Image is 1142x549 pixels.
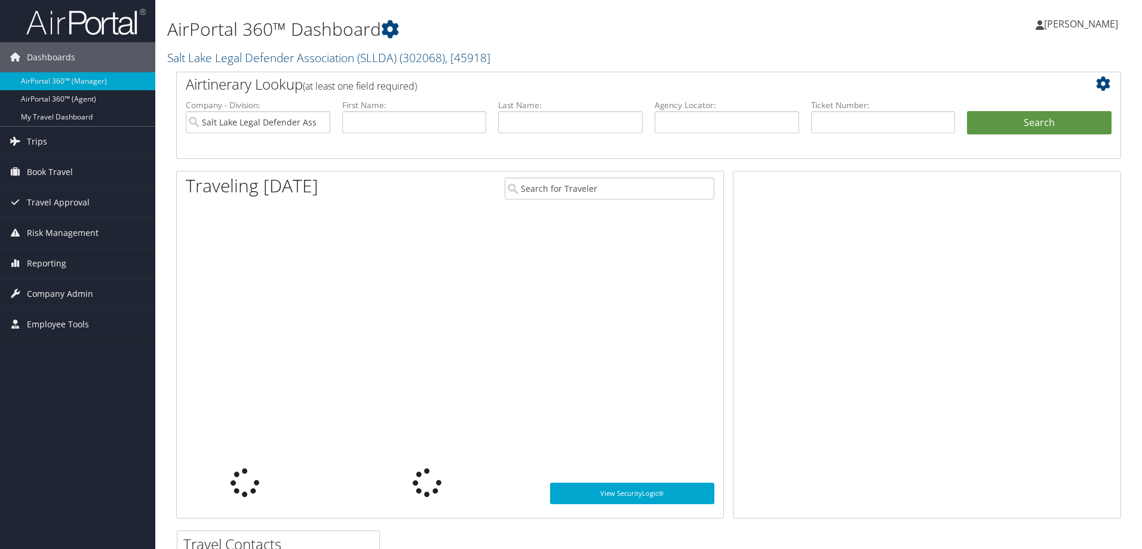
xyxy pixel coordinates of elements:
[26,8,146,36] img: airportal-logo.png
[27,309,89,339] span: Employee Tools
[186,74,1033,94] h2: Airtinerary Lookup
[27,127,47,157] span: Trips
[505,177,714,200] input: Search for Traveler
[27,157,73,187] span: Book Travel
[186,99,330,111] label: Company - Division:
[27,218,99,248] span: Risk Management
[27,249,66,278] span: Reporting
[27,188,90,217] span: Travel Approval
[167,17,809,42] h1: AirPortal 360™ Dashboard
[1044,17,1118,30] span: [PERSON_NAME]
[342,99,487,111] label: First Name:
[1036,6,1130,42] a: [PERSON_NAME]
[550,483,714,504] a: View SecurityLogic®
[186,173,318,198] h1: Traveling [DATE]
[445,50,490,66] span: , [ 45918 ]
[27,42,75,72] span: Dashboards
[498,99,643,111] label: Last Name:
[400,50,445,66] span: ( 302068 )
[655,99,799,111] label: Agency Locator:
[167,50,490,66] a: Salt Lake Legal Defender Association (SLLDA)
[303,79,417,93] span: (at least one field required)
[967,111,1112,135] button: Search
[27,279,93,309] span: Company Admin
[811,99,956,111] label: Ticket Number:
